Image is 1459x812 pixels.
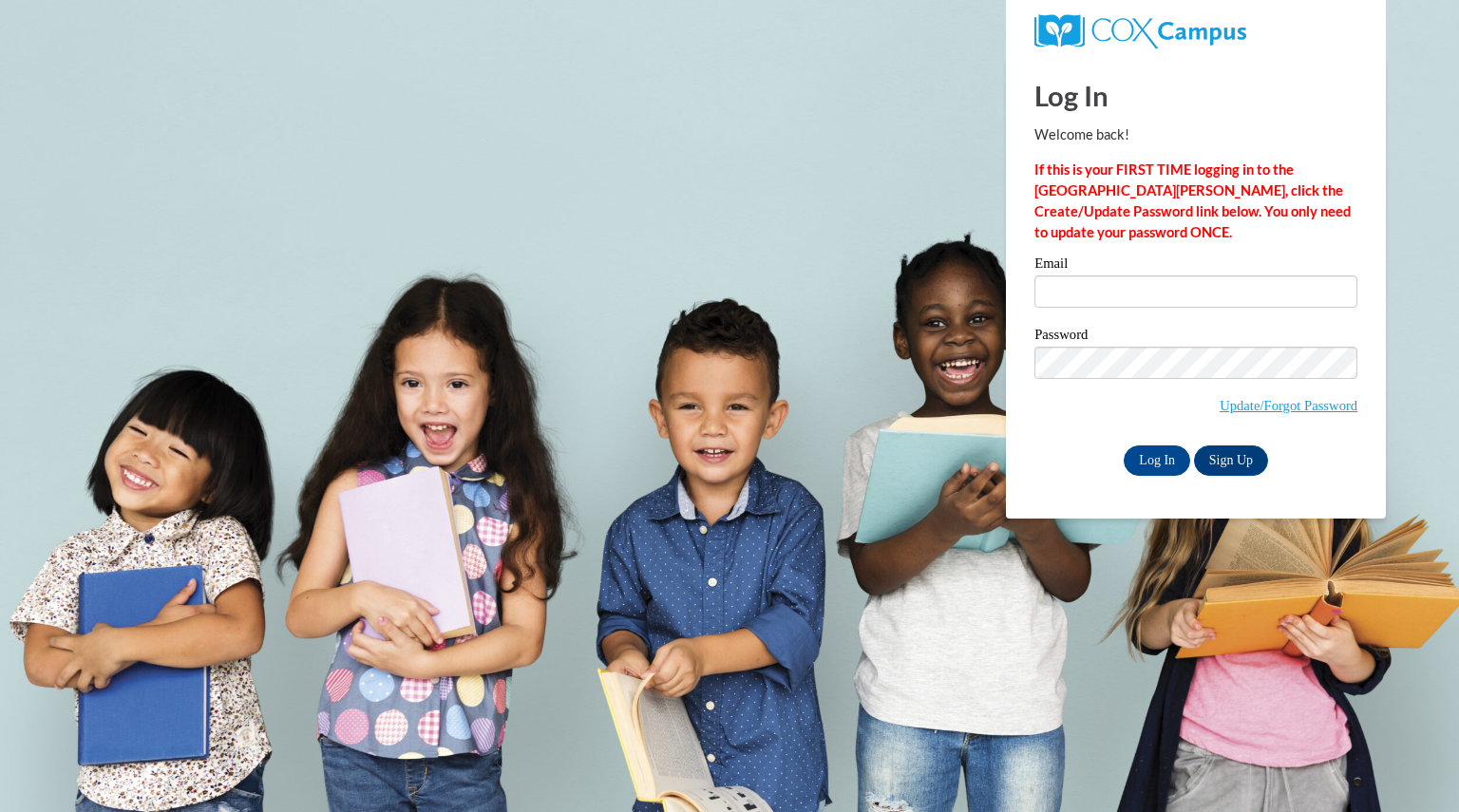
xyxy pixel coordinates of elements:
[1194,445,1268,476] a: Sign Up
[1034,14,1246,48] img: COX Campus
[1034,328,1357,347] label: Password
[1034,76,1357,115] h1: Log In
[1034,22,1246,38] a: COX Campus
[1124,445,1190,476] input: Log In
[1220,398,1357,413] a: Update/Forgot Password
[1034,256,1357,275] label: Email
[1034,124,1357,145] p: Welcome back!
[1034,161,1351,240] strong: If this is your FIRST TIME logging in to the [GEOGRAPHIC_DATA][PERSON_NAME], click the Create/Upd...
